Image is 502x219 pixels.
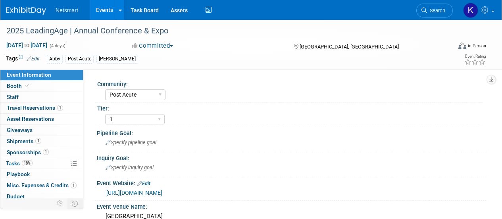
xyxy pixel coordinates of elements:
[467,43,486,49] div: In-Person
[65,55,94,63] div: Post Acute
[97,177,486,188] div: Event Website:
[0,70,83,80] a: Event Information
[0,191,83,202] a: Budget
[6,42,48,49] span: [DATE] [DATE]
[97,127,486,137] div: Pipeline Goal:
[464,54,486,58] div: Event Rating
[300,44,399,50] span: [GEOGRAPHIC_DATA], [GEOGRAPHIC_DATA]
[35,138,41,144] span: 1
[7,72,51,78] span: Event Information
[427,8,445,14] span: Search
[23,42,31,48] span: to
[4,24,445,38] div: 2025 LeadingAge | Annual Conference & Expo
[97,78,483,88] div: Community:
[0,81,83,91] a: Booth
[7,94,19,100] span: Staff
[416,41,486,53] div: Event Format
[0,158,83,169] a: Tasks18%
[0,169,83,180] a: Playbook
[6,54,40,64] td: Tags
[7,182,77,188] span: Misc. Expenses & Credits
[7,171,30,177] span: Playbook
[22,160,33,166] span: 18%
[57,105,63,111] span: 1
[96,55,138,63] div: [PERSON_NAME]
[7,138,41,144] span: Shipments
[25,83,29,88] i: Booth reservation complete
[97,201,486,211] div: Event Venue Name:
[27,56,40,62] a: Edit
[7,83,31,89] span: Booth
[106,165,154,171] span: Specify inquiry goal
[0,125,83,136] a: Giveaways
[0,147,83,158] a: Sponsorships1
[458,43,466,49] img: Format-Inperson.png
[106,190,162,196] a: [URL][DOMAIN_NAME]
[0,114,83,124] a: Asset Reservations
[0,103,83,113] a: Travel Reservations1
[47,55,63,63] div: Abby
[71,182,77,188] span: 1
[463,3,478,18] img: Kaitlyn Woicke
[7,127,33,133] span: Giveaways
[43,149,49,155] span: 1
[137,181,150,186] a: Edit
[416,4,453,17] a: Search
[97,152,486,162] div: Inquiry Goal:
[6,7,46,15] img: ExhibitDay
[56,7,78,14] span: Netsmart
[7,193,25,200] span: Budget
[7,149,49,155] span: Sponsorships
[0,136,83,147] a: Shipments1
[129,42,176,50] button: Committed
[6,160,33,167] span: Tasks
[106,140,156,145] span: Specify pipeline goal
[49,43,65,48] span: (4 days)
[0,92,83,103] a: Staff
[0,180,83,191] a: Misc. Expenses & Credits1
[97,103,483,112] div: Tier:
[7,116,54,122] span: Asset Reservations
[53,198,67,209] td: Personalize Event Tab Strip
[7,105,63,111] span: Travel Reservations
[67,198,83,209] td: Toggle Event Tabs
